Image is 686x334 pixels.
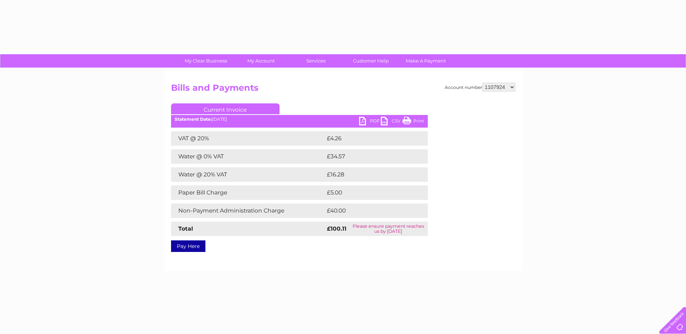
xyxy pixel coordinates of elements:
[396,54,456,68] a: Make A Payment
[445,83,515,91] div: Account number
[381,117,402,127] a: CSV
[325,167,413,182] td: £16.28
[325,149,413,164] td: £34.57
[171,149,325,164] td: Water @ 0% VAT
[171,117,428,122] div: [DATE]
[231,54,291,68] a: My Account
[349,222,427,236] td: Please ensure payment reaches us by [DATE]
[171,185,325,200] td: Paper Bill Charge
[176,54,236,68] a: My Clear Business
[325,204,414,218] td: £40.00
[171,83,515,97] h2: Bills and Payments
[327,225,346,232] strong: £100.11
[341,54,401,68] a: Customer Help
[171,103,280,114] a: Current Invoice
[175,116,212,122] b: Statement Date:
[359,117,381,127] a: PDF
[171,131,325,146] td: VAT @ 20%
[171,204,325,218] td: Non-Payment Administration Charge
[325,131,411,146] td: £4.26
[171,240,205,252] a: Pay Here
[286,54,346,68] a: Services
[325,185,411,200] td: £5.00
[178,225,193,232] strong: Total
[402,117,424,127] a: Print
[171,167,325,182] td: Water @ 20% VAT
